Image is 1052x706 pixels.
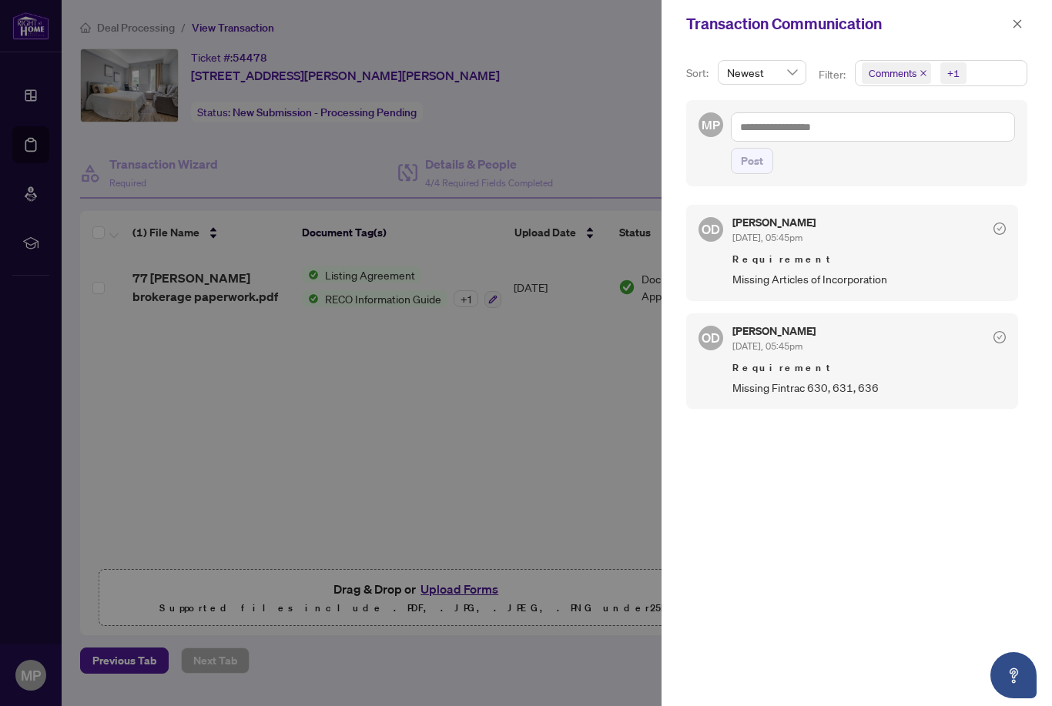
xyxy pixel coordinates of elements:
div: +1 [947,65,960,81]
span: OD [702,328,720,348]
span: Requirement [732,252,1006,267]
span: MP [702,115,719,135]
span: Requirement [732,360,1006,376]
span: Comments [862,62,931,84]
p: Sort: [686,65,712,82]
p: Filter: [819,66,848,83]
span: check-circle [993,331,1006,343]
span: [DATE], 05:45pm [732,232,802,243]
span: Missing Fintrac 630, 631, 636 [732,379,1006,396]
span: Comments [869,65,916,81]
h5: [PERSON_NAME] [732,326,816,336]
span: close [1012,18,1023,29]
span: check-circle [993,223,1006,235]
button: Post [731,148,773,174]
span: Missing Articles of Incorporation [732,270,1006,288]
h5: [PERSON_NAME] [732,217,816,228]
span: [DATE], 05:45pm [732,340,802,352]
button: Open asap [990,652,1037,698]
div: Transaction Communication [686,12,1007,35]
span: Newest [727,61,797,84]
span: close [920,69,927,77]
span: OD [702,219,720,239]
